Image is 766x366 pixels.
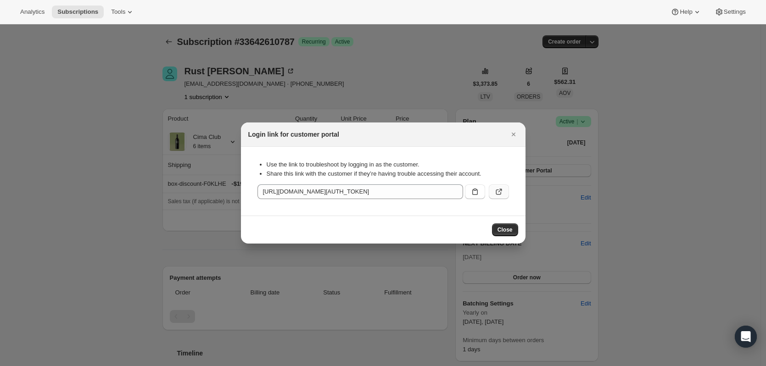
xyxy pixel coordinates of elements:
[267,160,509,169] li: Use the link to troubleshoot by logging in as the customer.
[665,6,707,18] button: Help
[507,128,520,141] button: Close
[248,130,339,139] h2: Login link for customer portal
[735,326,757,348] div: Open Intercom Messenger
[15,6,50,18] button: Analytics
[20,8,45,16] span: Analytics
[106,6,140,18] button: Tools
[498,226,513,233] span: Close
[709,6,751,18] button: Settings
[267,169,509,178] li: Share this link with the customer if they’re having trouble accessing their account.
[680,8,692,16] span: Help
[111,8,125,16] span: Tools
[52,6,104,18] button: Subscriptions
[724,8,746,16] span: Settings
[57,8,98,16] span: Subscriptions
[492,223,518,236] button: Close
